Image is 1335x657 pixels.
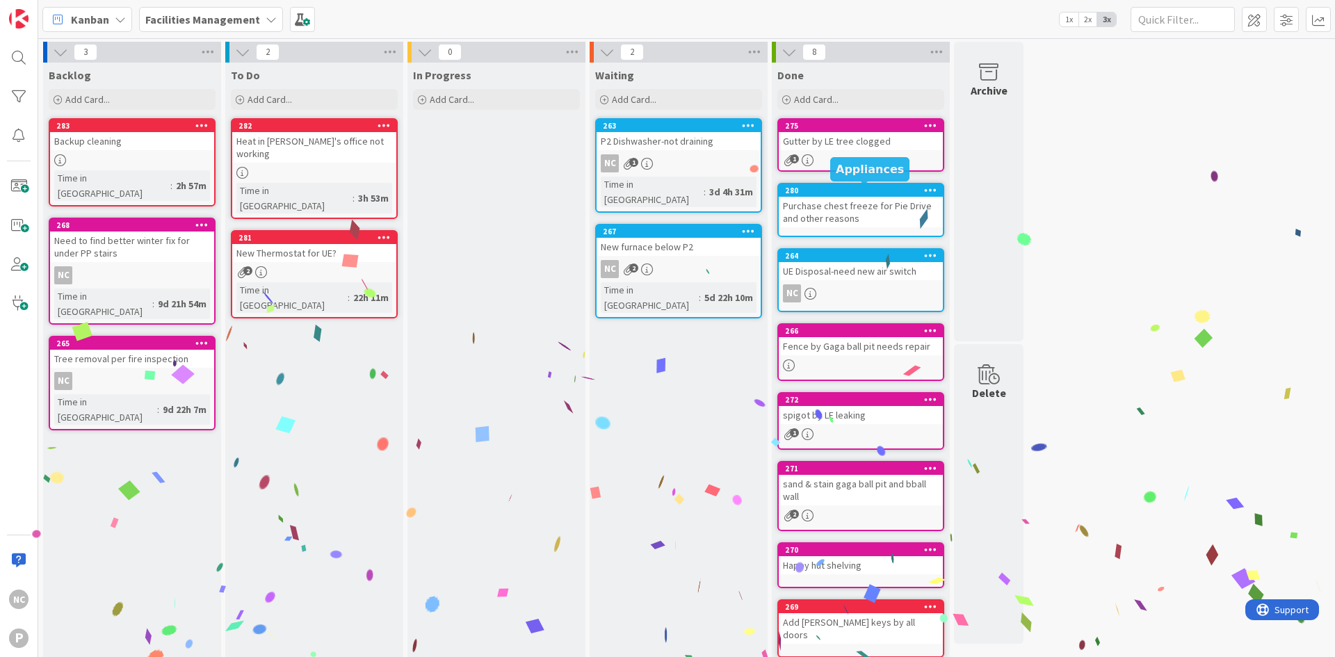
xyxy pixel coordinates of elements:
span: 1 [790,428,799,437]
div: Time in [GEOGRAPHIC_DATA] [54,170,170,201]
div: 272 [779,394,943,406]
div: 9d 21h 54m [154,296,210,311]
span: In Progress [413,68,471,82]
div: Archive [971,82,1008,99]
span: Add Card... [612,93,656,106]
div: Purchase chest freeze for Pie Drive and other reasons [779,197,943,227]
span: : [157,402,159,417]
div: Happy hut shelving [779,556,943,574]
div: 280 [779,184,943,197]
div: 266 [785,326,943,336]
div: 267 [603,227,761,236]
div: 2h 57m [172,178,210,193]
div: Tree removal per fire inspection [50,350,214,368]
span: 2 [629,263,638,273]
div: Add [PERSON_NAME] keys by all doors [779,613,943,644]
div: 268Need to find better winter fix for under PP stairs [50,219,214,262]
div: 283Backup cleaning [50,120,214,150]
div: 5d 22h 10m [701,290,756,305]
div: NC [50,372,214,390]
span: Support [29,2,63,19]
div: UE Disposal-need new air switch [779,262,943,280]
span: 1 [790,154,799,163]
div: NC [601,154,619,172]
div: 263 [603,121,761,131]
span: : [353,190,355,206]
span: : [152,296,154,311]
div: spigot by LE leaking [779,406,943,424]
span: 2 [790,510,799,519]
div: 271 [785,464,943,473]
img: Visit kanbanzone.com [9,9,29,29]
div: 281 [238,233,396,243]
div: 269 [785,602,943,612]
input: Quick Filter... [1131,7,1235,32]
div: Time in [GEOGRAPHIC_DATA] [54,394,157,425]
div: NC [9,590,29,609]
div: New Thermostat for UE? [232,244,396,262]
div: 281New Thermostat for UE? [232,232,396,262]
div: Fence by Gaga ball pit needs repair [779,337,943,355]
div: 280 [785,186,943,195]
span: 2x [1078,13,1097,26]
div: 22h 11m [350,290,392,305]
div: NC [50,266,214,284]
div: 265 [56,339,214,348]
div: P2 Dishwasher-not draining [597,132,761,150]
span: Kanban [71,11,109,28]
div: NC [54,266,72,284]
span: : [699,290,701,305]
span: Done [777,68,804,82]
span: 1x [1060,13,1078,26]
div: Heat in [PERSON_NAME]'s office not working [232,132,396,163]
span: Backlog [49,68,91,82]
div: 264 [785,251,943,261]
div: 271 [779,462,943,475]
div: NC [779,284,943,302]
span: : [704,184,706,200]
div: Backup cleaning [50,132,214,150]
div: 281 [232,232,396,244]
b: Facilities Management [145,13,260,26]
div: 269Add [PERSON_NAME] keys by all doors [779,601,943,644]
div: New furnace below P2 [597,238,761,256]
div: 283 [50,120,214,132]
div: Time in [GEOGRAPHIC_DATA] [54,289,152,319]
div: 3d 4h 31m [706,184,756,200]
span: 2 [243,266,252,275]
div: 270 [779,544,943,556]
div: Time in [GEOGRAPHIC_DATA] [601,177,704,207]
div: 272spigot by LE leaking [779,394,943,424]
div: 9d 22h 7m [159,402,210,417]
div: 269 [779,601,943,613]
span: Add Card... [65,93,110,106]
div: NC [597,154,761,172]
div: sand & stain gaga ball pit and bball wall [779,475,943,505]
span: Add Card... [430,93,474,106]
div: 263P2 Dishwasher-not draining [597,120,761,150]
div: 266 [779,325,943,337]
div: Time in [GEOGRAPHIC_DATA] [236,183,353,213]
h5: Appliances [836,163,904,176]
div: Time in [GEOGRAPHIC_DATA] [236,282,348,313]
div: 275Gutter by LE tree clogged [779,120,943,150]
div: 3h 53m [355,190,392,206]
div: Time in [GEOGRAPHIC_DATA] [601,282,699,313]
div: NC [601,260,619,278]
div: Delete [972,384,1006,401]
span: Add Card... [248,93,292,106]
div: NC [54,372,72,390]
span: 2 [620,44,644,60]
span: 2 [256,44,280,60]
div: Need to find better winter fix for under PP stairs [50,232,214,262]
span: To Do [231,68,260,82]
div: 268 [50,219,214,232]
div: 275 [779,120,943,132]
span: : [170,178,172,193]
div: 266Fence by Gaga ball pit needs repair [779,325,943,355]
div: 280Purchase chest freeze for Pie Drive and other reasons [779,184,943,227]
div: 267 [597,225,761,238]
div: 265Tree removal per fire inspection [50,337,214,368]
div: 265 [50,337,214,350]
span: 1 [629,158,638,167]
